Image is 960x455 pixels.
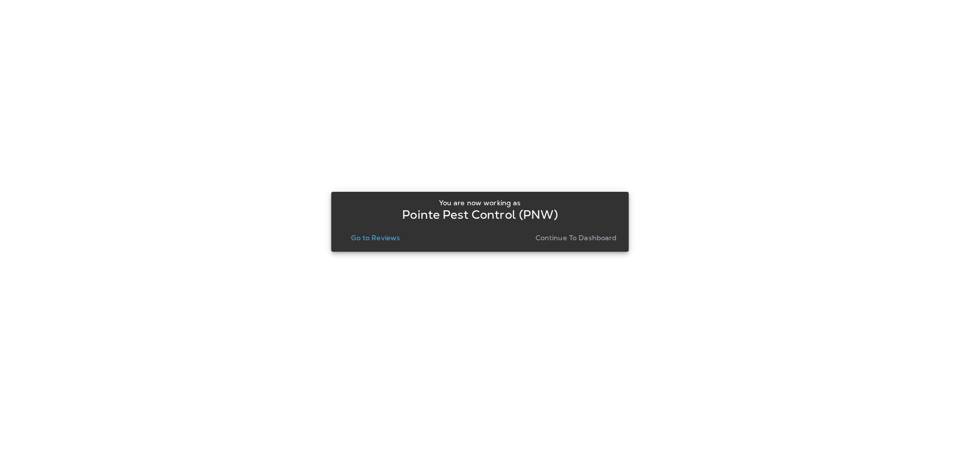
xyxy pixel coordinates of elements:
button: Go to Reviews [347,231,404,245]
button: Continue to Dashboard [531,231,621,245]
p: Continue to Dashboard [535,234,617,242]
p: You are now working as [439,199,520,207]
p: Pointe Pest Control (PNW) [402,211,558,219]
p: Go to Reviews [351,234,400,242]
